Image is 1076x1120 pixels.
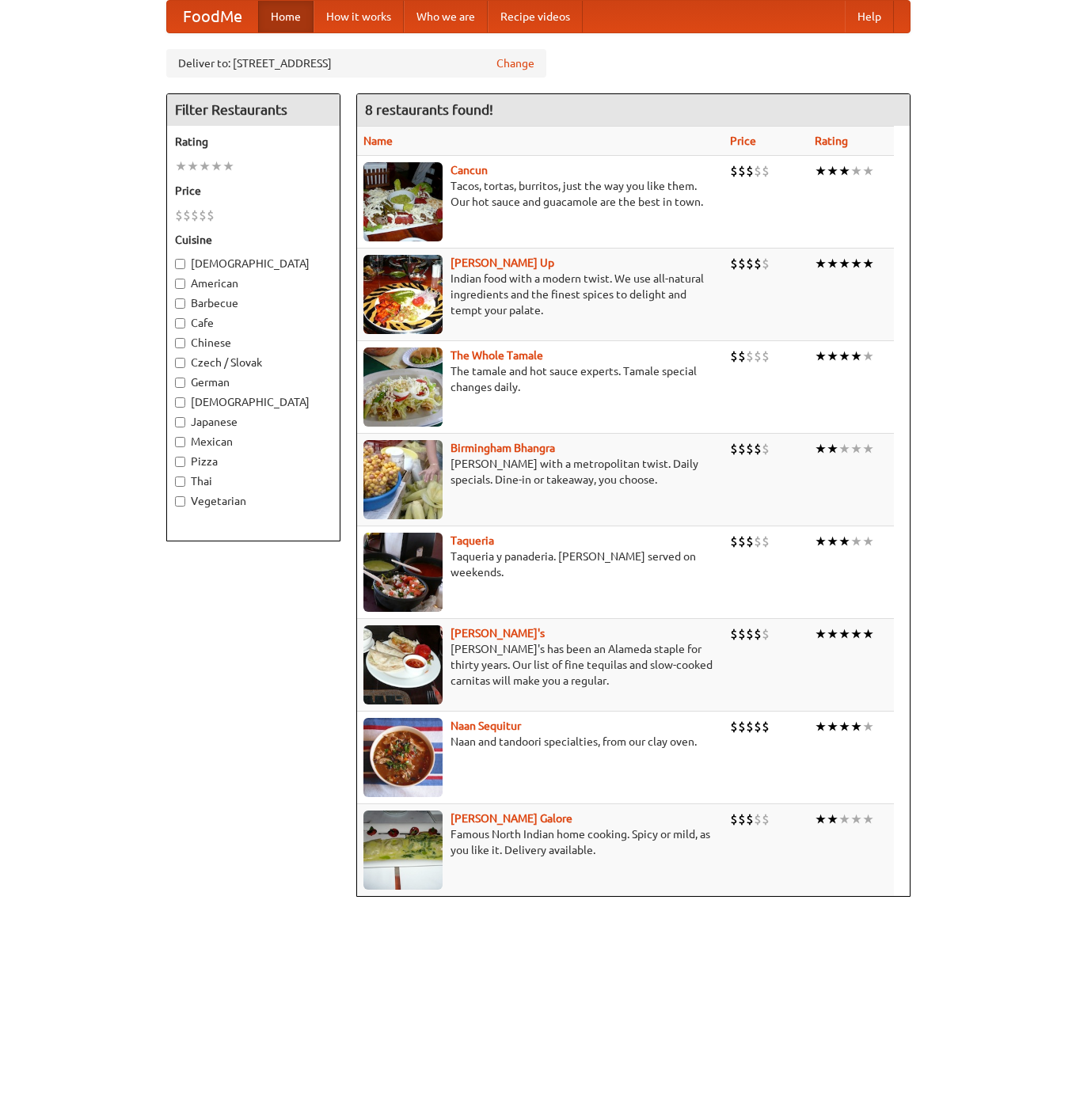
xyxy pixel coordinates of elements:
[175,256,332,271] label: [DEMOGRAPHIC_DATA]
[850,347,862,365] li: ★
[451,442,555,454] a: Birmingham Bhangra
[762,162,770,180] li: $
[838,533,850,550] li: ★
[191,207,199,224] li: $
[451,349,543,362] a: The Whole Tamale
[730,347,738,365] li: $
[850,533,862,550] li: ★
[850,255,862,272] li: ★
[862,255,874,272] li: ★
[175,414,332,430] label: Japanese
[815,625,827,643] li: ★
[363,440,443,519] img: bhangra.jpg
[175,318,185,328] input: Cafe
[746,440,754,457] li: $
[862,718,874,735] li: ★
[175,437,185,447] input: Mexican
[175,473,332,489] label: Thai
[496,55,534,71] a: Change
[827,718,838,735] li: ★
[730,255,738,272] li: $
[738,811,746,828] li: $
[738,533,746,550] li: $
[815,255,827,272] li: ★
[730,135,756,147] a: Price
[175,394,332,410] label: [DEMOGRAPHIC_DATA]
[175,275,332,291] label: American
[175,207,183,224] li: $
[175,378,185,388] input: German
[175,417,185,427] input: Japanese
[838,811,850,828] li: ★
[451,812,572,825] a: [PERSON_NAME] Galore
[363,533,443,612] img: taqueria.jpg
[363,135,393,147] a: Name
[738,625,746,643] li: $
[862,533,874,550] li: ★
[862,162,874,180] li: ★
[258,1,314,32] a: Home
[175,315,332,331] label: Cafe
[730,625,738,643] li: $
[175,338,185,348] input: Chinese
[738,162,746,180] li: $
[850,162,862,180] li: ★
[746,255,754,272] li: $
[815,718,827,735] li: ★
[207,207,215,224] li: $
[827,440,838,457] li: ★
[175,358,185,368] input: Czech / Slovak
[363,734,717,750] p: Naan and tandoori specialties, from our clay oven.
[746,811,754,828] li: $
[175,496,185,507] input: Vegetarian
[827,347,838,365] li: ★
[746,625,754,643] li: $
[175,457,185,467] input: Pizza
[166,49,546,78] div: Deliver to: [STREET_ADDRESS]
[175,493,332,509] label: Vegetarian
[762,811,770,828] li: $
[762,718,770,735] li: $
[175,279,185,289] input: American
[762,440,770,457] li: $
[175,298,185,309] input: Barbecue
[363,162,443,241] img: cancun.jpg
[754,347,762,365] li: $
[850,718,862,735] li: ★
[363,255,443,334] img: curryup.jpg
[363,456,717,488] p: [PERSON_NAME] with a metropolitan twist. Daily specials. Dine-in or takeaway, you choose.
[738,440,746,457] li: $
[850,440,862,457] li: ★
[175,295,332,311] label: Barbecue
[363,641,717,689] p: [PERSON_NAME]'s has been an Alameda staple for thirty years. Our list of fine tequilas and slow-c...
[738,255,746,272] li: $
[838,440,850,457] li: ★
[363,811,443,890] img: currygalore.jpg
[488,1,583,32] a: Recipe videos
[827,533,838,550] li: ★
[862,440,874,457] li: ★
[187,158,199,175] li: ★
[451,719,521,732] a: Naan Sequitur
[451,164,488,177] a: Cancun
[404,1,488,32] a: Who we are
[175,397,185,408] input: [DEMOGRAPHIC_DATA]
[363,718,443,797] img: naansequitur.jpg
[365,102,493,117] ng-pluralize: 8 restaurants found!
[862,811,874,828] li: ★
[451,534,494,547] a: Taqueria
[738,718,746,735] li: $
[451,627,545,640] a: [PERSON_NAME]'s
[175,476,185,487] input: Thai
[730,718,738,735] li: $
[815,135,848,147] a: Rating
[175,232,332,248] h5: Cuisine
[754,625,762,643] li: $
[363,363,717,395] p: The tamale and hot sauce experts. Tamale special changes daily.
[827,811,838,828] li: ★
[754,440,762,457] li: $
